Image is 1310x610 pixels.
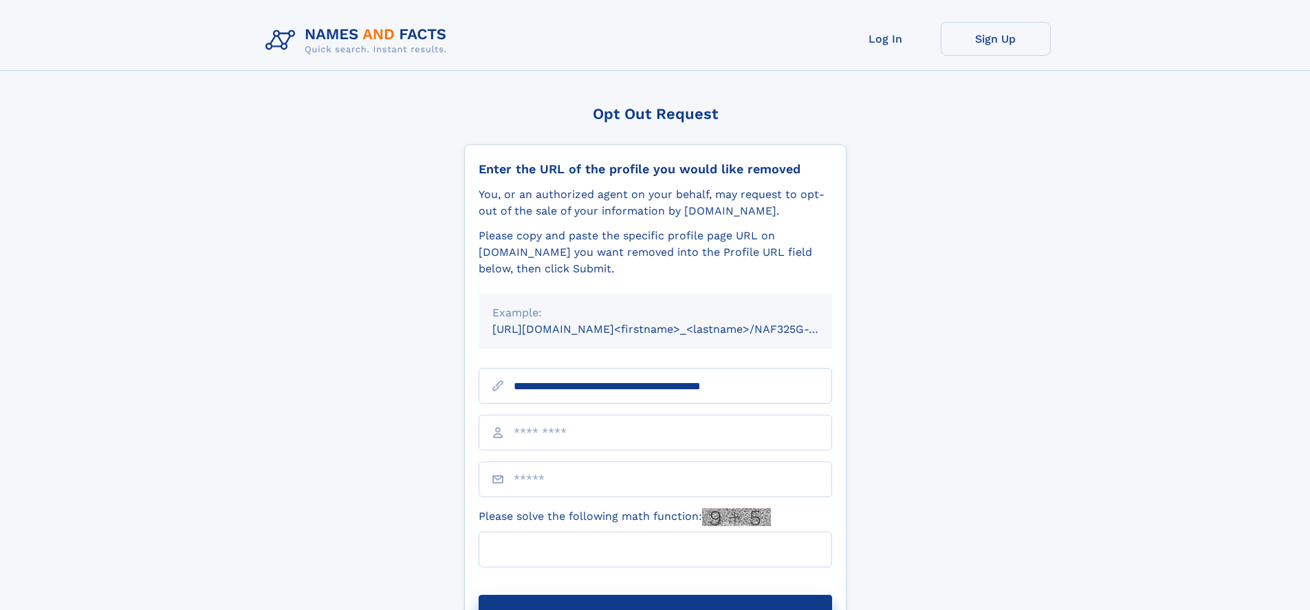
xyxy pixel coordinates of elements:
div: Enter the URL of the profile you would like removed [479,162,832,177]
div: Please copy and paste the specific profile page URL on [DOMAIN_NAME] you want removed into the Pr... [479,228,832,277]
img: Logo Names and Facts [260,22,458,59]
a: Log In [831,22,941,56]
div: You, or an authorized agent on your behalf, may request to opt-out of the sale of your informatio... [479,186,832,219]
a: Sign Up [941,22,1051,56]
div: Opt Out Request [464,105,847,122]
small: [URL][DOMAIN_NAME]<firstname>_<lastname>/NAF325G-xxxxxxxx [492,323,858,336]
div: Example: [492,305,818,321]
label: Please solve the following math function: [479,508,771,526]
